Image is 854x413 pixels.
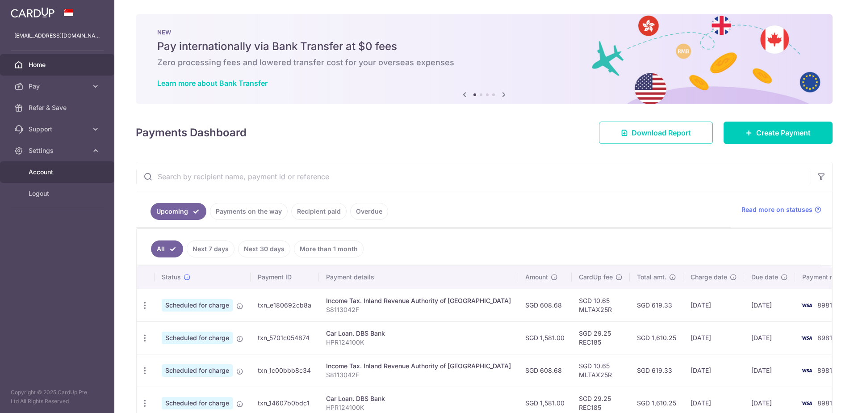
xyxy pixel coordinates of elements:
span: 8981 [817,367,832,374]
span: 8981 [817,399,832,407]
p: HPR124100K [326,338,511,347]
span: Account [29,168,88,177]
span: Charge date [691,273,727,282]
span: Home [29,60,88,69]
td: txn_1c00bbb8c34 [251,354,319,387]
span: Status [162,273,181,282]
td: [DATE] [744,354,795,387]
span: Download Report [632,127,691,138]
span: Total amt. [637,273,666,282]
th: Payment details [319,265,518,289]
td: txn_5701c054874 [251,321,319,354]
a: Payments on the way [210,203,288,220]
td: [DATE] [744,289,795,321]
a: Upcoming [151,203,206,220]
h5: Pay internationally via Bank Transfer at $0 fees [157,39,811,54]
td: [DATE] [683,289,744,321]
img: Bank Card [798,333,816,343]
a: Read more on statuses [741,205,821,214]
span: Scheduled for charge [162,299,233,312]
img: Bank transfer banner [136,14,833,104]
img: CardUp [11,7,54,18]
td: SGD 10.65 MLTAX25R [572,289,630,321]
p: [EMAIL_ADDRESS][DOMAIN_NAME] [14,31,100,40]
a: All [151,240,183,257]
p: NEW [157,29,811,36]
span: Logout [29,189,88,198]
a: Learn more about Bank Transfer [157,79,268,88]
span: 8981 [817,334,832,341]
div: Income Tax. Inland Revenue Authority of [GEOGRAPHIC_DATA] [326,362,511,371]
th: Payment ID [251,265,319,289]
p: S8113042F [326,371,511,379]
span: Read more on statuses [741,205,812,214]
td: SGD 10.65 MLTAX25R [572,354,630,387]
td: SGD 1,581.00 [518,321,572,354]
img: Bank Card [798,300,816,311]
span: Due date [751,273,778,282]
span: Create Payment [756,127,811,138]
td: SGD 29.25 REC185 [572,321,630,354]
a: Create Payment [724,122,833,144]
span: Scheduled for charge [162,397,233,409]
h4: Payments Dashboard [136,125,247,141]
div: Car Loan. DBS Bank [326,394,511,403]
td: SGD 1,610.25 [630,321,683,354]
td: [DATE] [744,321,795,354]
span: 8981 [817,301,832,309]
td: SGD 619.33 [630,289,683,321]
p: S8113042F [326,305,511,314]
img: Bank Card [798,365,816,376]
a: Download Report [599,122,713,144]
td: [DATE] [683,321,744,354]
h6: Zero processing fees and lowered transfer cost for your overseas expenses [157,57,811,68]
span: Pay [29,82,88,91]
span: Amount [525,273,548,282]
a: Recipient paid [291,203,347,220]
span: CardUp fee [579,273,613,282]
a: Next 7 days [187,240,234,257]
span: Support [29,125,88,134]
span: Scheduled for charge [162,332,233,344]
a: Overdue [350,203,388,220]
a: Next 30 days [238,240,290,257]
td: [DATE] [683,354,744,387]
p: HPR124100K [326,403,511,412]
div: Car Loan. DBS Bank [326,329,511,338]
td: SGD 608.68 [518,289,572,321]
div: Income Tax. Inland Revenue Authority of [GEOGRAPHIC_DATA] [326,296,511,305]
span: Settings [29,146,88,155]
img: Bank Card [798,398,816,409]
span: Scheduled for charge [162,364,233,377]
td: txn_e180692cb8a [251,289,319,321]
td: SGD 619.33 [630,354,683,387]
td: SGD 608.68 [518,354,572,387]
input: Search by recipient name, payment id or reference [136,162,811,191]
span: Refer & Save [29,103,88,112]
a: More than 1 month [294,240,364,257]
